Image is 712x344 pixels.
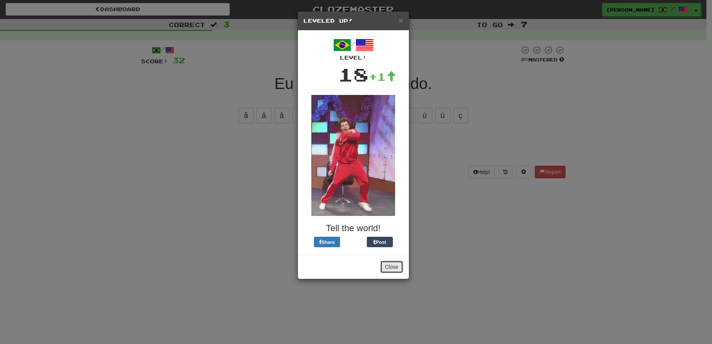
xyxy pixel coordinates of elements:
span: × [398,16,403,25]
div: 18 [338,61,369,87]
h3: Tell the world! [303,223,403,233]
button: Close [398,16,403,24]
img: red-jumpsuit-0a91143f7507d151a8271621424c3ee7c84adcb3b18e0b5e75c121a86a6f61d6.gif [311,95,395,216]
h5: Leveled Up! [303,17,403,25]
button: Close [380,261,403,273]
div: +1 [369,69,396,84]
button: Share [314,237,340,247]
div: Level: [303,54,403,61]
iframe: X Post Button [340,237,367,247]
div: / [303,36,403,61]
button: Post [367,237,393,247]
